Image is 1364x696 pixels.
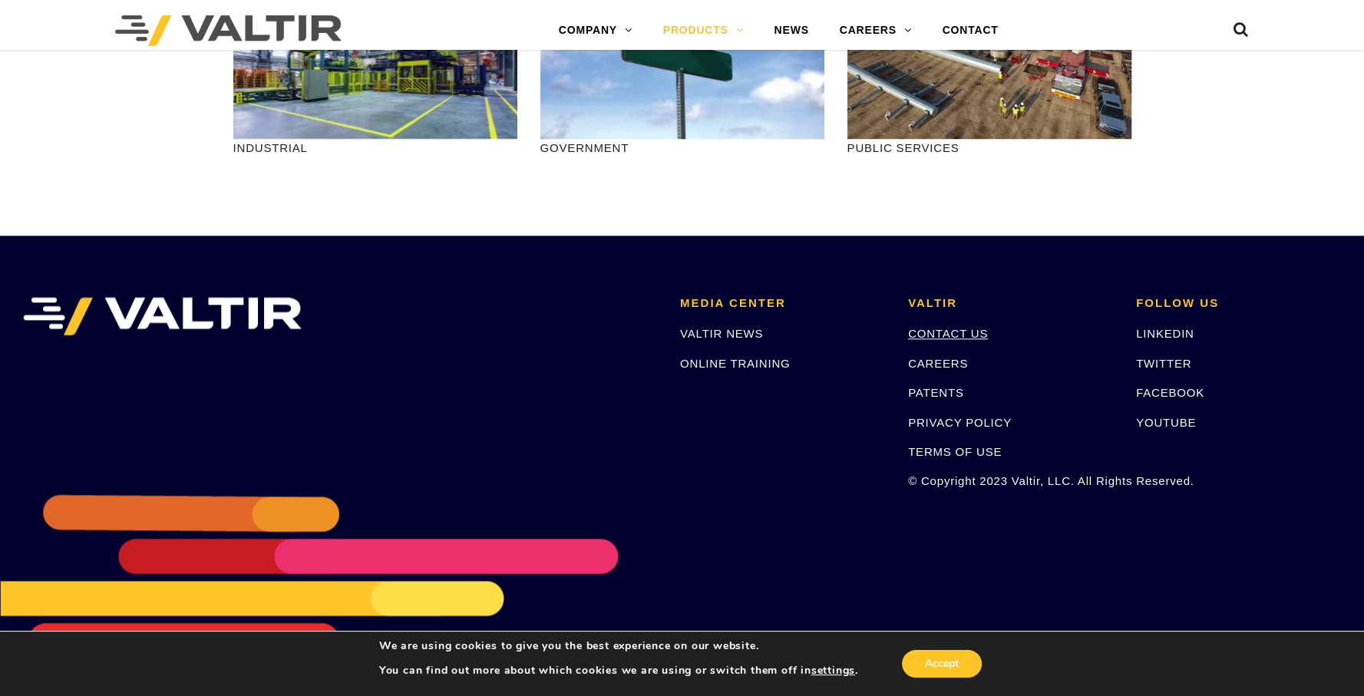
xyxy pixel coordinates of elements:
a: ONLINE TRAINING [680,357,790,370]
a: YOUTUBE [1136,416,1196,429]
p: You can find out more about which cookies we are using or switch them off in . [379,664,858,678]
p: We are using cookies to give you the best experience on our website. [379,639,858,653]
a: FACEBOOK [1136,386,1204,399]
p: INDUSTRIAL [233,139,517,157]
h2: FOLLOW US [1136,297,1341,310]
img: VALTIR [23,297,302,335]
a: TWITTER [1136,357,1191,370]
a: COMPANY [543,15,648,46]
a: LINKEDIN [1136,327,1194,340]
p: © Copyright 2023 Valtir, LLC. All Rights Reserved. [908,472,1113,490]
a: TERMS OF USE [908,445,1002,458]
a: CONTACT [927,15,1014,46]
a: CONTACT US [908,327,988,340]
a: PATENTS [908,386,964,399]
h2: VALTIR [908,297,1113,310]
button: settings [811,664,855,678]
a: CAREERS [824,15,927,46]
a: PRIVACY POLICY [908,416,1012,429]
img: Valtir [115,15,342,46]
a: VALTIR NEWS [680,327,763,340]
a: PRODUCTS [648,15,759,46]
p: GOVERNMENT [540,139,824,157]
a: CAREERS [908,357,968,370]
button: Accept [902,650,982,678]
a: NEWS [758,15,824,46]
h2: MEDIA CENTER [680,297,885,310]
p: PUBLIC SERVICES [847,139,1131,157]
